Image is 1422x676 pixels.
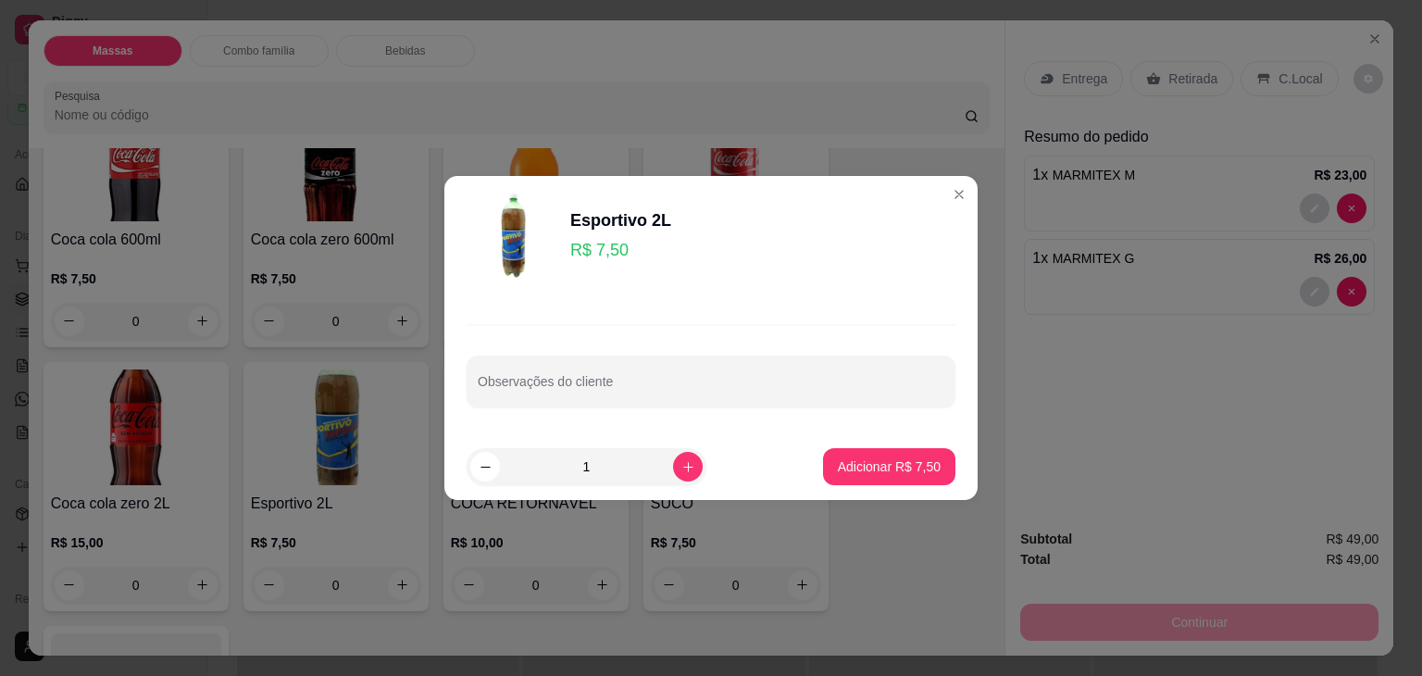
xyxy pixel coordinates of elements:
div: Esportivo 2L [570,207,671,233]
button: increase-product-quantity [673,452,703,482]
button: Adicionar R$ 7,50 [823,448,955,485]
p: Adicionar R$ 7,50 [838,457,941,476]
button: Close [944,180,974,209]
input: Observações do cliente [478,380,944,398]
button: decrease-product-quantity [470,452,500,482]
img: product-image [467,191,559,283]
p: R$ 7,50 [570,237,671,263]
